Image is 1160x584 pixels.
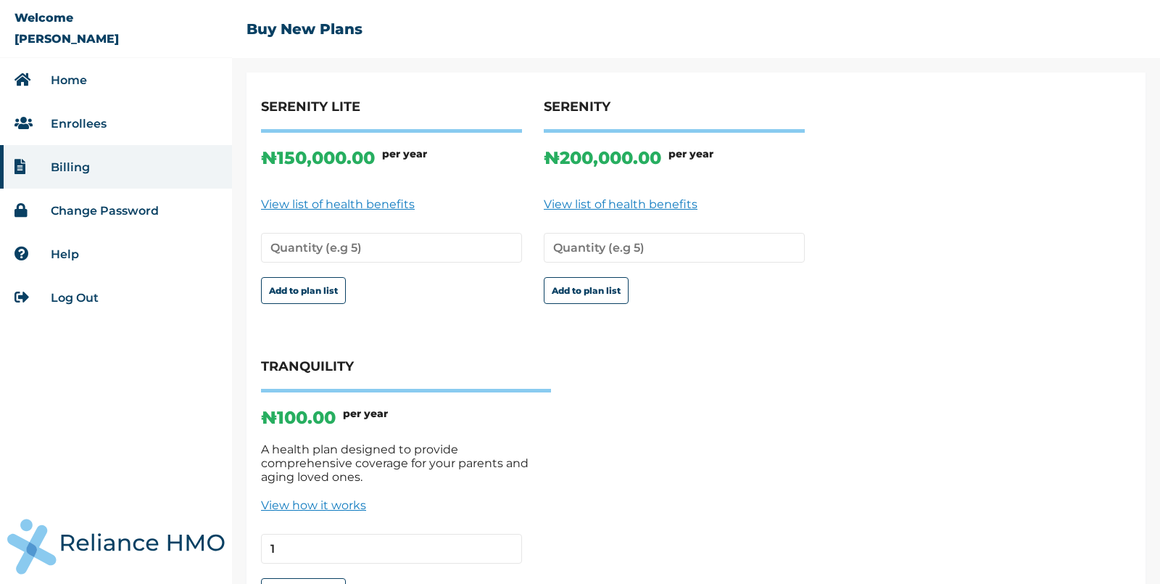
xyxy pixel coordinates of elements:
[261,443,551,484] p: A health plan designed to provide comprehensive coverage for your parents and aging loved ones.
[382,147,427,168] h6: per year
[544,197,805,211] a: View list of health benefits
[7,519,225,575] img: RelianceHMO's Logo
[261,498,551,512] a: View how it works
[261,358,551,392] h4: TRANQUILITY
[51,247,79,261] a: Help
[14,11,73,25] p: Welcome
[14,32,119,46] p: [PERSON_NAME]
[668,147,713,168] h6: per year
[261,277,346,304] button: Add to plan list
[51,204,159,218] a: Change Password
[51,73,87,87] a: Home
[261,197,522,211] a: View list of health benefits
[544,147,661,168] p: ₦ 200,000.00
[343,407,388,428] h6: per year
[261,534,522,564] input: Quantity (e.g 5)
[261,99,522,133] h4: SERENITY LITE
[51,160,90,174] a: Billing
[51,291,99,305] a: Log Out
[246,20,362,38] h2: Buy New Plans
[51,117,107,131] a: Enrollees
[544,233,805,263] input: Quantity (e.g 5)
[261,233,522,263] input: Quantity (e.g 5)
[261,407,336,428] p: ₦ 100.00
[261,147,375,168] p: ₦ 150,000.00
[544,277,629,304] button: Add to plan list
[544,99,805,133] h4: SERENITY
